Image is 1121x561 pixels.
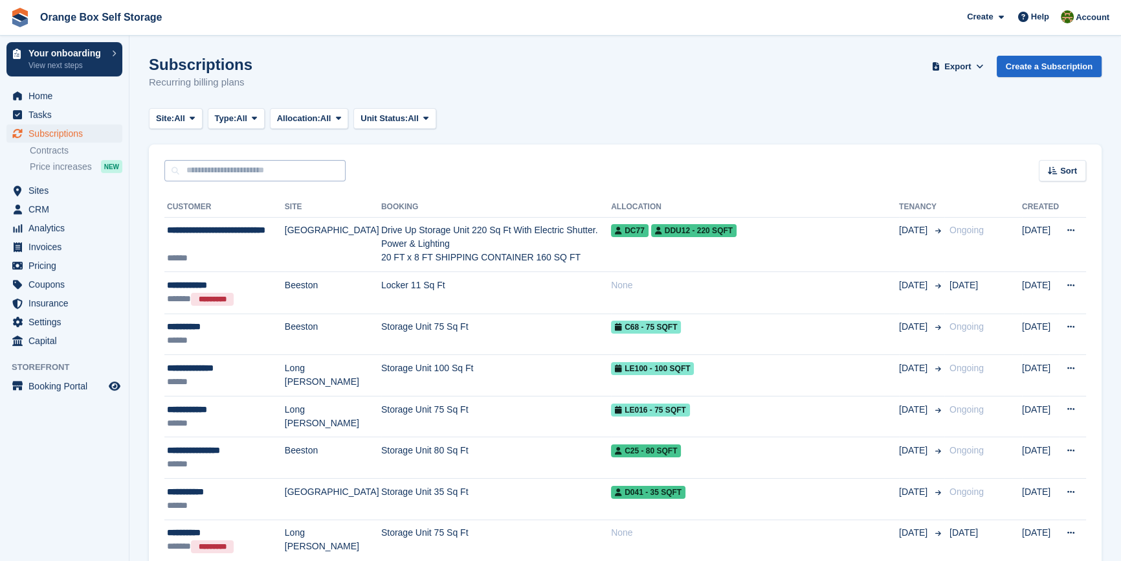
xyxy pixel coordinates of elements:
img: SARAH T [1061,10,1074,23]
td: [DATE] [1022,520,1059,561]
td: Beeston [285,314,381,355]
span: All [236,112,247,125]
a: Create a Subscription [997,56,1102,77]
a: menu [6,200,122,218]
a: Contracts [30,144,122,157]
a: menu [6,106,122,124]
span: Home [28,87,106,105]
td: [GEOGRAPHIC_DATA] [285,478,381,520]
img: stora-icon-8386f47178a22dfd0bd8f6a31ec36ba5ce8667c1dd55bd0f319d3a0aa187defe.svg [10,8,30,27]
p: Your onboarding [28,49,105,58]
span: [DATE] [899,361,930,375]
a: menu [6,377,122,395]
td: Storage Unit 35 Sq Ft [381,478,611,520]
th: Customer [164,197,285,218]
a: menu [6,87,122,105]
span: LE016 - 75 SQFT [611,404,690,417]
span: DDU12 - 220 SQFT [651,224,737,237]
span: Ongoing [949,225,984,235]
a: menu [6,313,122,331]
span: Price increases [30,161,92,173]
span: Pricing [28,257,106,275]
td: Locker 11 Sq Ft [381,272,611,314]
span: Booking Portal [28,377,106,395]
a: menu [6,219,122,237]
td: [GEOGRAPHIC_DATA] [285,217,381,272]
span: Invoices [28,238,106,256]
span: [DATE] [899,526,930,540]
a: Price increases NEW [30,159,122,174]
td: Long [PERSON_NAME] [285,396,381,437]
span: [DATE] [949,280,978,290]
a: Your onboarding View next steps [6,42,122,76]
span: Create [967,10,993,23]
span: [DATE] [899,485,930,499]
a: menu [6,257,122,275]
td: Beeston [285,272,381,314]
div: NEW [101,160,122,173]
span: Help [1031,10,1049,23]
span: Unit Status: [361,112,408,125]
td: Long [PERSON_NAME] [285,520,381,561]
td: Storage Unit 75 Sq Ft [381,396,611,437]
span: Sites [28,181,106,200]
span: Ongoing [949,404,984,415]
td: Storage Unit 80 Sq Ft [381,437,611,479]
th: Created [1022,197,1059,218]
span: [DATE] [899,403,930,417]
span: DC77 [611,224,649,237]
p: Recurring billing plans [149,75,252,90]
th: Site [285,197,381,218]
span: Storefront [12,361,129,374]
span: All [174,112,185,125]
span: Export [944,60,971,73]
a: Preview store [107,378,122,394]
th: Booking [381,197,611,218]
a: menu [6,332,122,350]
span: Sort [1060,165,1077,177]
th: Allocation [611,197,899,218]
span: CRM [28,200,106,218]
td: Long [PERSON_NAME] [285,355,381,396]
span: Settings [28,313,106,331]
a: menu [6,124,122,143]
span: Allocation: [277,112,320,125]
td: [DATE] [1022,478,1059,520]
h1: Subscriptions [149,56,252,73]
div: None [611,526,899,540]
td: [DATE] [1022,217,1059,272]
span: Tasks [28,106,106,124]
a: menu [6,275,122,293]
span: LE100 - 100 SQFT [611,362,694,375]
td: Storage Unit 75 Sq Ft [381,520,611,561]
button: Type: All [208,108,265,130]
span: Coupons [28,275,106,293]
span: Ongoing [949,321,984,332]
span: Account [1076,11,1109,24]
a: menu [6,181,122,200]
th: Tenancy [899,197,944,218]
span: [DATE] [899,444,930,457]
span: [DATE] [899,320,930,334]
p: View next steps [28,60,105,71]
span: All [408,112,419,125]
span: [DATE] [949,527,978,538]
div: None [611,279,899,292]
span: Insurance [28,294,106,312]
span: All [320,112,331,125]
span: Ongoing [949,487,984,497]
button: Export [929,56,986,77]
span: Site: [156,112,174,125]
td: [DATE] [1022,272,1059,314]
td: Drive Up Storage Unit 220 Sq Ft With Electric Shutter. Power & Lighting 20 FT x 8 FT SHIPPING CON... [381,217,611,272]
td: [DATE] [1022,355,1059,396]
button: Unit Status: All [353,108,436,130]
span: [DATE] [899,223,930,237]
td: Beeston [285,437,381,479]
span: Analytics [28,219,106,237]
a: menu [6,238,122,256]
span: Capital [28,332,106,350]
a: Orange Box Self Storage [35,6,168,28]
td: Storage Unit 100 Sq Ft [381,355,611,396]
td: [DATE] [1022,314,1059,355]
